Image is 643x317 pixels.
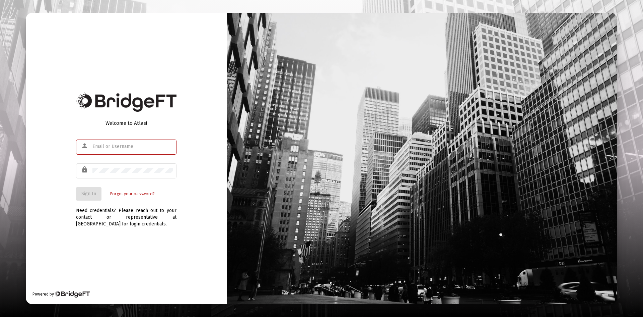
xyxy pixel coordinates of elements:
[92,144,173,149] input: Email or Username
[81,142,89,150] mat-icon: person
[81,166,89,174] mat-icon: lock
[76,201,176,227] div: Need credentials? Please reach out to your contact or representative at [GEOGRAPHIC_DATA] for log...
[76,187,101,201] button: Sign In
[32,291,90,298] div: Powered by
[76,120,176,126] div: Welcome to Atlas!
[110,191,154,197] a: Forgot your password?
[55,291,90,298] img: Bridge Financial Technology Logo
[81,191,96,197] span: Sign In
[76,93,176,112] img: Bridge Financial Technology Logo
